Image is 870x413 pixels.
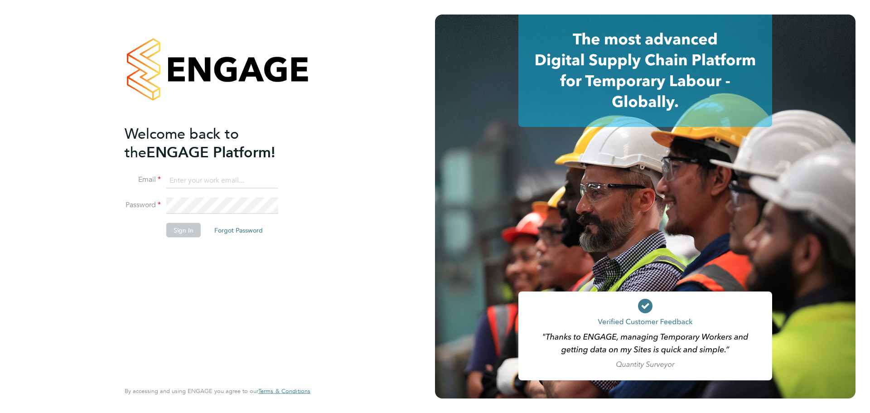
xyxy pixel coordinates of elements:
button: Forgot Password [207,223,270,238]
a: Terms & Conditions [258,388,310,395]
span: By accessing and using ENGAGE you agree to our [125,387,310,395]
label: Password [125,200,161,210]
h2: ENGAGE Platform! [125,124,301,161]
button: Sign In [166,223,201,238]
label: Email [125,175,161,185]
span: Welcome back to the [125,125,239,161]
input: Enter your work email... [166,172,278,189]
